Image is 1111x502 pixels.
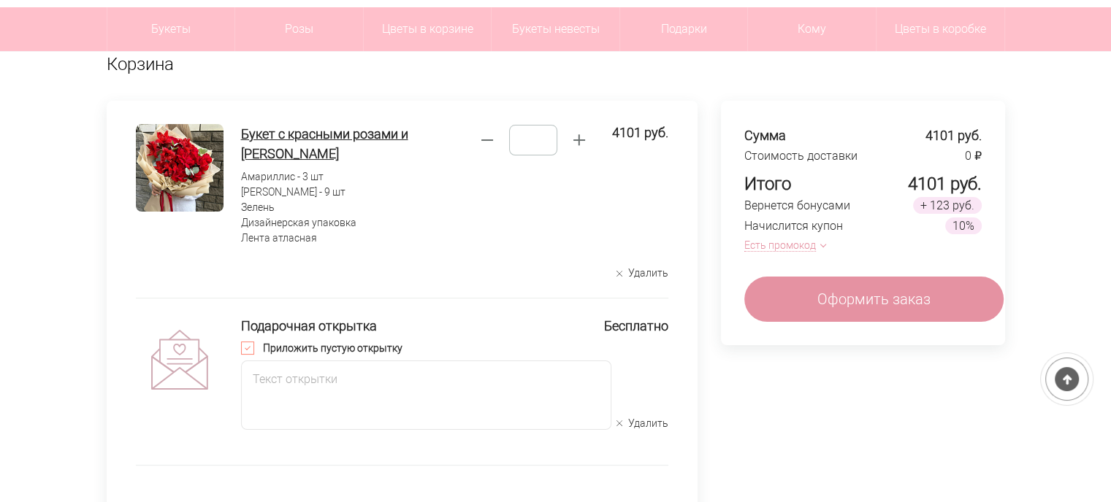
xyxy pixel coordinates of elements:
[965,149,982,163] span: 0 ₽
[241,169,471,246] div: Амариллис - 3 шт [PERSON_NAME] - 9 шт Зелень Дизайнерская упаковка Лента атласная
[744,174,791,194] div: Итого
[616,266,668,280] button: Удалить
[612,124,668,142] span: 4101 руб.
[471,124,503,156] button: Нажмите, чтобы уменьшить. Минимальное значение - 0
[945,217,982,234] span: 10%
[925,128,982,143] span: 4101 руб.
[364,7,492,51] a: Цветы в корзине
[744,147,858,165] div: Стоимость доставки
[913,197,982,214] span: + 123 руб.
[908,174,982,194] span: 4101 руб.
[817,288,931,310] span: Оформить заказ
[748,7,876,51] span: Кому
[241,124,471,169] a: Букет с красными розами и [PERSON_NAME]
[241,316,587,336] div: Подарочная открытка
[235,7,363,51] a: Розы
[492,7,619,51] a: Букеты невесты
[107,51,1005,77] h1: Корзина
[744,127,786,144] div: Сумма
[604,316,668,336] div: Бесплатно
[744,238,820,253] button: Есть промокод
[744,197,850,215] div: Вернется бонусами
[107,7,235,51] a: Букеты
[620,7,748,51] a: Подарки
[263,342,402,354] span: Приложить пустую открытку
[136,124,224,212] img: Букет с красными розами и амариллисом
[744,277,1004,322] a: Оформить заказ
[877,7,1004,51] a: Цветы в коробке
[616,417,668,430] button: Удалить
[744,217,843,235] div: Начислится купон
[241,124,471,163] h4: Букет с красными розами и [PERSON_NAME]
[563,124,595,156] button: Нажмите, чтобы увеличить. Максимальное значение - 500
